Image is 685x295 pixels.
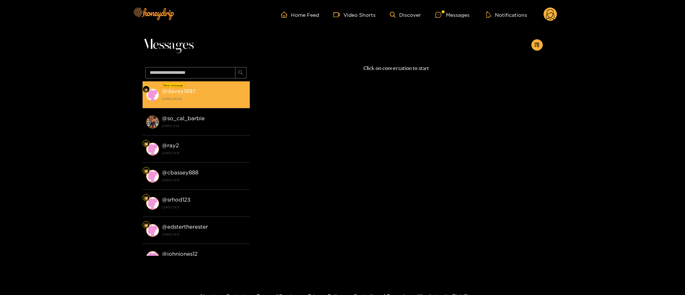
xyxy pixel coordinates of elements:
[534,42,540,48] span: appstore-add
[281,11,291,18] span: home
[333,11,376,18] a: Video Shorts
[146,88,159,101] img: conversation
[162,231,246,238] strong: [DATE] 19:31
[162,96,246,102] strong: [DATE] 00:34
[484,11,529,18] button: Notifications
[235,67,247,78] button: search
[162,251,198,257] strong: @ johnjones12
[333,11,343,18] span: video-camera
[162,169,198,176] strong: @ cbassey888
[250,64,543,72] p: Click on conversation to start
[146,143,159,156] img: conversation
[146,116,159,128] img: conversation
[146,170,159,183] img: conversation
[162,150,246,156] strong: [DATE] 19:31
[144,87,148,92] img: Fan Level
[144,169,148,173] img: Fan Level
[162,197,190,203] strong: @ srhod123
[435,11,470,19] div: Messages
[238,70,243,76] span: search
[162,115,205,121] strong: @ so_cal_barbie
[146,197,159,210] img: conversation
[531,39,543,51] button: appstore-add
[146,251,159,264] img: conversation
[162,88,196,94] strong: @ davey1997
[144,223,148,227] img: Fan Level
[162,177,246,183] strong: [DATE] 19:31
[143,36,194,54] span: Messages
[162,224,208,230] strong: @ edstertherester
[162,123,246,129] strong: [DATE] 11:52
[146,224,159,237] img: conversation
[281,11,319,18] a: Home Feed
[144,142,148,146] img: Fan Level
[162,142,179,148] strong: @ ray2
[162,83,185,88] div: New message
[162,204,246,210] strong: [DATE] 19:31
[144,196,148,200] img: Fan Level
[390,12,421,18] a: Discover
